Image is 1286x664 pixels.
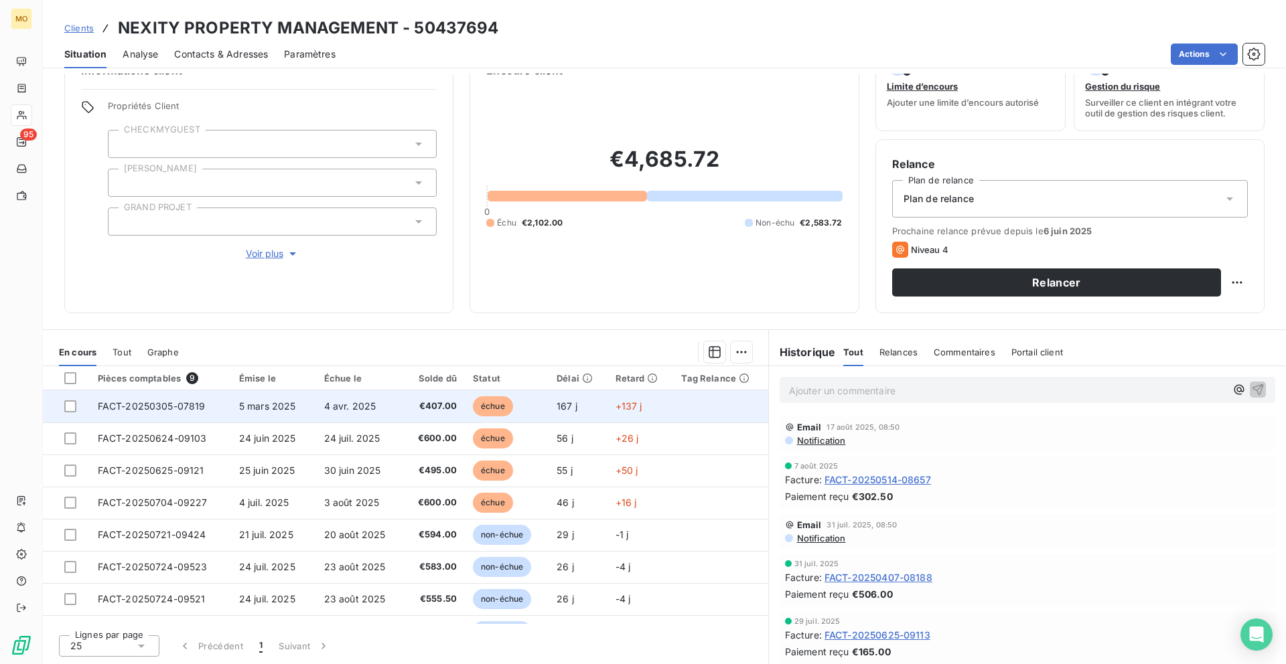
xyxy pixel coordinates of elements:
button: Précédent [170,632,251,660]
span: 23 août 2025 [324,561,386,572]
span: €583.00 [411,560,457,574]
span: 4 juil. 2025 [239,497,289,508]
span: €555.50 [411,592,457,606]
span: FACT-20250514-08657 [825,473,931,487]
span: non-échue [473,557,531,577]
span: 9 [186,372,198,384]
span: -4 j [616,561,631,572]
span: Analyse [123,48,158,61]
div: Retard [616,373,666,384]
span: Paramètres [284,48,336,61]
span: 46 j [557,497,574,508]
span: 1 [259,639,263,653]
h6: Historique [769,344,836,360]
span: non-échue [473,525,531,545]
input: Ajouter une valeur [119,216,130,228]
span: €506.00 [852,587,893,601]
h2: €4,685.72 [486,146,842,186]
span: échue [473,493,513,513]
button: Actions [1171,44,1238,65]
span: 4 avr. 2025 [324,400,376,412]
img: Logo LeanPay [11,635,32,656]
button: Voir plus [108,246,437,261]
div: Pièces comptables [98,372,223,384]
button: Relancer [892,268,1221,297]
span: Graphe [147,347,179,357]
span: Prochaine relance prévue depuis le [892,226,1248,236]
span: €495.00 [411,464,457,477]
div: MO [11,8,32,29]
span: 167 j [557,400,577,412]
span: 25 juin 2025 [239,465,295,476]
span: Facture : [785,473,822,487]
span: Propriétés Client [108,100,437,119]
input: Ajouter une valeur [119,138,130,150]
span: Paiement reçu [785,587,849,601]
span: échue [473,461,513,481]
span: 7 août 2025 [794,462,839,470]
input: Ajouter une valeur [119,177,130,189]
span: Portail client [1011,347,1063,357]
span: FACT-20250305-07819 [98,400,206,412]
span: 31 juil. 2025, 08:50 [827,521,897,529]
button: Gestion du risqueSurveiller ce client en intégrant votre outil de gestion des risques client. [1074,46,1265,131]
span: FACT-20250407-08188 [825,570,932,584]
span: -1 j [616,529,629,540]
span: non-échue [473,589,531,609]
span: Tout [843,347,863,357]
span: 31 juil. 2025 [794,560,839,568]
span: Email [797,422,822,432]
span: €407.00 [411,400,457,413]
span: Échu [497,217,516,229]
span: 23 août 2025 [324,593,386,604]
span: En cours [59,347,96,357]
span: Paiement reçu [785,489,849,503]
span: 24 juin 2025 [239,432,296,444]
span: Surveiller ce client en intégrant votre outil de gestion des risques client. [1085,97,1253,118]
div: Tag Relance [681,373,760,384]
span: Commentaires [934,347,995,357]
span: +137 j [616,400,642,412]
span: Voir plus [246,247,299,260]
div: Délai [557,373,599,384]
span: Email [797,519,822,530]
span: 26 j [557,561,574,572]
button: Suivant [271,632,338,660]
span: Non-échu [756,217,794,229]
a: Clients [64,21,94,35]
span: FACT-20250625-09121 [98,465,204,476]
span: Facture : [785,570,822,584]
span: échue [473,428,513,448]
span: +16 j [616,497,637,508]
span: Ajouter une limite d’encours autorisé [887,97,1039,108]
span: €165.00 [852,645,891,659]
span: FACT-20250724-09521 [98,593,206,604]
span: 17 août 2025, 08:50 [827,423,900,431]
span: Contacts & Adresses [174,48,268,61]
button: Limite d’encoursAjouter une limite d’encours autorisé [875,46,1066,131]
span: 6 juin 2025 [1044,226,1092,236]
span: Limite d’encours [887,81,958,92]
span: +26 j [616,432,639,444]
span: €600.00 [411,496,457,509]
span: Clients [64,23,94,33]
span: Notification [796,533,846,544]
div: Solde dû [411,373,457,384]
span: 0 [484,206,490,217]
span: 21 juil. 2025 [239,529,293,540]
span: 26 j [557,593,574,604]
span: Facture : [785,628,822,642]
span: 55 j [557,465,573,476]
span: 29 juil. 2025 [794,617,841,625]
span: +50 j [616,465,638,476]
span: FACT-20250624-09103 [98,432,207,444]
span: 25 [70,639,82,653]
span: 24 juil. 2025 [239,561,295,572]
span: 56 j [557,432,573,444]
div: Statut [473,373,541,384]
div: Émise le [239,373,308,384]
span: FACT-20250724-09523 [98,561,208,572]
span: 24 juil. 2025 [324,432,380,444]
span: Niveau 4 [911,244,948,255]
span: Relances [879,347,918,357]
